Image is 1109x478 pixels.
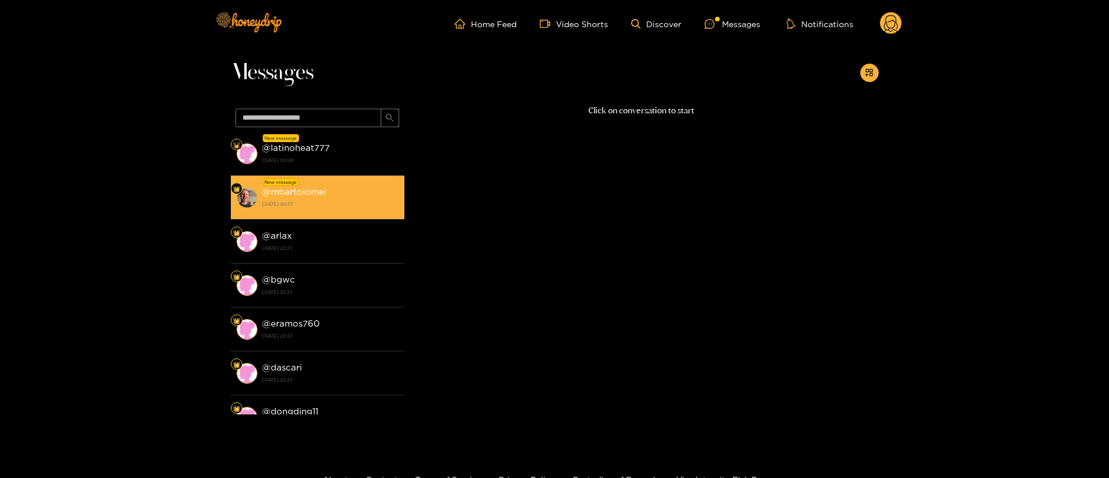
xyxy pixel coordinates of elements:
[262,275,295,284] strong: @ bgwc
[262,287,399,297] strong: [DATE] 22:27
[455,18,471,29] span: home
[262,375,399,385] strong: [DATE] 22:27
[233,142,240,149] img: Fan Level
[237,363,257,384] img: conversation
[262,199,399,209] strong: [DATE] 00:17
[262,187,326,197] strong: @ mbartolomei
[404,104,879,117] p: Click on conversation to start
[262,231,292,240] strong: @ arlax
[263,134,299,142] div: New message
[631,19,681,29] a: Discover
[860,64,879,82] button: appstore-add
[263,178,299,186] div: New message
[233,229,240,236] img: Fan Level
[237,407,257,428] img: conversation
[237,319,257,340] img: conversation
[262,243,399,253] strong: [DATE] 22:27
[237,275,257,296] img: conversation
[237,231,257,252] img: conversation
[262,318,320,328] strong: @ eramos760
[237,187,257,208] img: conversation
[865,68,874,78] span: appstore-add
[705,17,760,31] div: Messages
[262,331,399,341] strong: [DATE] 22:27
[455,18,517,29] a: Home Feed
[385,113,394,123] span: search
[540,18,556,29] span: video-camera
[262,406,318,416] strong: @ dongding11
[233,186,240,192] img: Fan Level
[381,109,399,127] button: search
[231,59,314,87] span: Messages
[233,273,240,280] img: Fan Level
[783,18,857,29] button: Notifications
[233,361,240,368] img: Fan Level
[540,18,608,29] a: Video Shorts
[233,317,240,324] img: Fan Level
[262,143,330,153] strong: @ latinoheat777
[233,405,240,412] img: Fan Level
[262,155,399,165] strong: [DATE] 00:26
[262,362,302,372] strong: @ dascari
[237,143,257,164] img: conversation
